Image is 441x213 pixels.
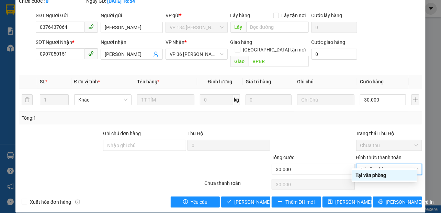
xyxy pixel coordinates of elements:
[230,22,246,33] span: Lấy
[88,51,94,56] span: phone
[103,131,141,136] label: Ghi chú đơn hàng
[230,39,252,45] span: Giao hàng
[170,22,224,33] span: VP 184 Nguyễn Văn Trỗi - HCM
[373,197,422,208] button: printer[PERSON_NAME] và In
[233,94,240,105] span: kg
[312,49,358,60] input: Cước giao hàng
[272,155,294,160] span: Tổng cước
[74,79,100,84] span: Đơn vị tính
[221,197,270,208] button: check[PERSON_NAME] và Giao hàng
[312,13,342,18] label: Cước lấy hàng
[78,95,127,105] span: Khác
[88,24,94,29] span: phone
[153,51,159,57] span: user-add
[227,199,231,205] span: check
[378,199,383,205] span: printer
[183,199,188,205] span: exclamation-circle
[336,198,391,206] span: [PERSON_NAME] thay đổi
[188,131,203,136] span: Thu Hộ
[36,12,98,19] div: SĐT Người Gửi
[356,155,402,160] label: Hình thức thanh toán
[240,46,309,54] span: [GEOGRAPHIC_DATA] tận nơi
[294,75,357,88] th: Ghi chú
[249,56,309,67] input: Dọc đường
[360,164,418,175] span: Tại văn phòng
[208,79,232,84] span: Định lượng
[278,199,283,205] span: plus
[297,94,354,105] input: Ghi Chú
[101,12,163,19] div: Người gửi
[166,39,185,45] span: VP Nhận
[312,22,358,33] input: Cước lấy hàng
[191,198,207,206] span: Yêu cầu
[137,79,159,84] span: Tên hàng
[356,130,422,137] div: Trạng thái Thu Hộ
[411,94,419,105] button: plus
[230,56,249,67] span: Giao
[204,179,271,191] div: Chưa thanh toán
[386,198,434,206] span: [PERSON_NAME] và In
[40,79,45,84] span: SL
[36,38,98,46] div: SĐT Người Nhận
[101,38,163,46] div: Người nhận
[246,79,271,84] span: Giá trị hàng
[279,12,309,19] span: Lấy tận nơi
[246,94,292,105] input: 0
[171,197,220,208] button: exclamation-circleYêu cầu
[360,79,384,84] span: Cước hàng
[246,22,309,33] input: Dọc đường
[137,94,194,105] input: VD: Bàn, Ghế
[312,39,346,45] label: Cước giao hàng
[75,200,80,204] span: info-circle
[27,198,74,206] span: Xuất hóa đơn hàng
[285,198,315,206] span: Thêm ĐH mới
[230,13,250,18] span: Lấy hàng
[22,94,33,105] button: delete
[22,114,171,122] div: Tổng: 1
[170,49,224,59] span: VP 36 Lê Thành Duy - Bà Rịa
[166,12,228,19] div: VP gửi
[360,140,418,151] span: Chưa thu
[323,197,372,208] button: save[PERSON_NAME] thay đổi
[414,167,418,171] span: close-circle
[272,197,321,208] button: plusThêm ĐH mới
[103,140,186,151] input: Ghi chú đơn hàng
[234,198,300,206] span: [PERSON_NAME] và Giao hàng
[328,199,333,205] span: save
